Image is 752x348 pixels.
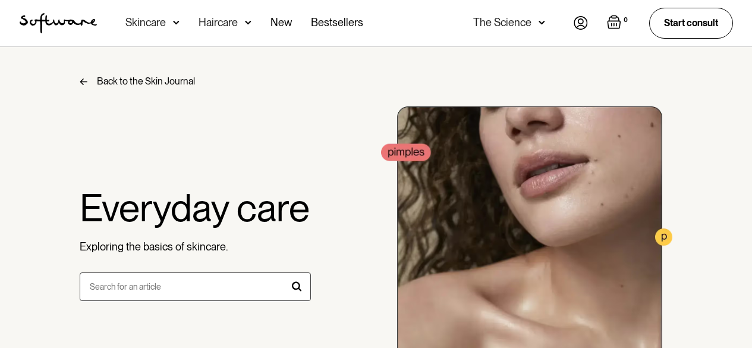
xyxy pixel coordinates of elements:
[20,13,97,33] a: home
[80,240,311,253] p: Exploring the basics of skincare.
[80,272,311,301] form: search form
[539,17,545,29] img: arrow down
[125,17,166,29] div: Skincare
[245,17,251,29] img: arrow down
[199,17,238,29] div: Haircare
[649,8,733,38] a: Start consult
[97,76,195,87] div: Back to the Skin Journal
[173,17,180,29] img: arrow down
[607,15,630,32] a: Open empty cart
[20,13,97,33] img: Software Logo
[473,17,531,29] div: The Science
[80,185,311,231] h1: Everyday care
[80,76,195,87] a: Back to the Skin Journal
[80,272,311,301] input: Search for an article
[621,15,630,26] div: 0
